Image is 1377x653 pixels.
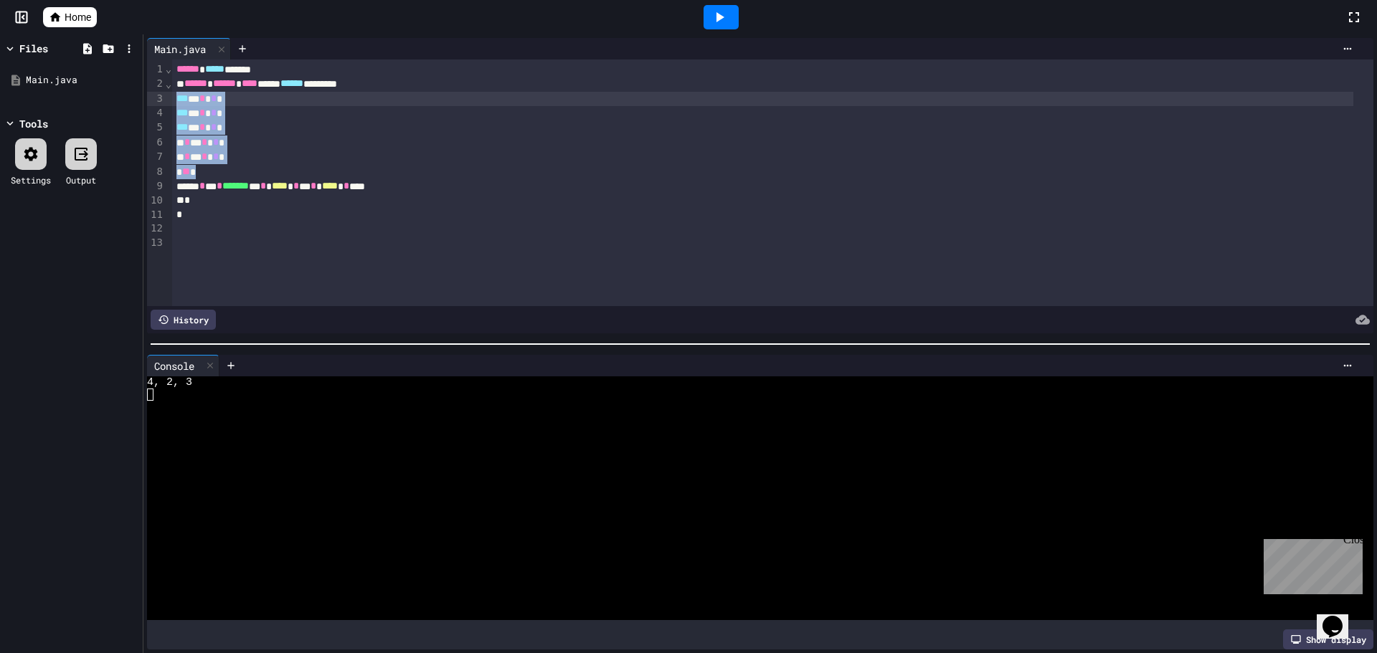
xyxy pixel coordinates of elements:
[147,358,202,373] div: Console
[147,42,213,57] div: Main.java
[6,6,99,91] div: Chat with us now!Close
[66,173,96,186] div: Output
[1317,596,1363,639] iframe: chat widget
[147,77,165,91] div: 2
[65,10,91,24] span: Home
[147,120,165,135] div: 5
[147,179,165,194] div: 9
[147,150,165,164] div: 7
[151,310,216,330] div: History
[147,62,165,77] div: 1
[165,63,172,75] span: Fold line
[26,73,138,87] div: Main.java
[147,236,165,250] div: 13
[147,208,165,222] div: 11
[43,7,97,27] a: Home
[147,376,192,389] span: 4, 2, 3
[19,116,48,131] div: Tools
[147,221,165,236] div: 12
[147,106,165,120] div: 4
[1283,629,1373,649] div: Show display
[19,41,48,56] div: Files
[147,194,165,208] div: 10
[147,355,219,376] div: Console
[147,135,165,150] div: 6
[11,173,51,186] div: Settings
[147,92,165,106] div: 3
[1258,533,1363,594] iframe: chat widget
[165,78,172,90] span: Fold line
[147,38,231,59] div: Main.java
[147,165,165,179] div: 8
